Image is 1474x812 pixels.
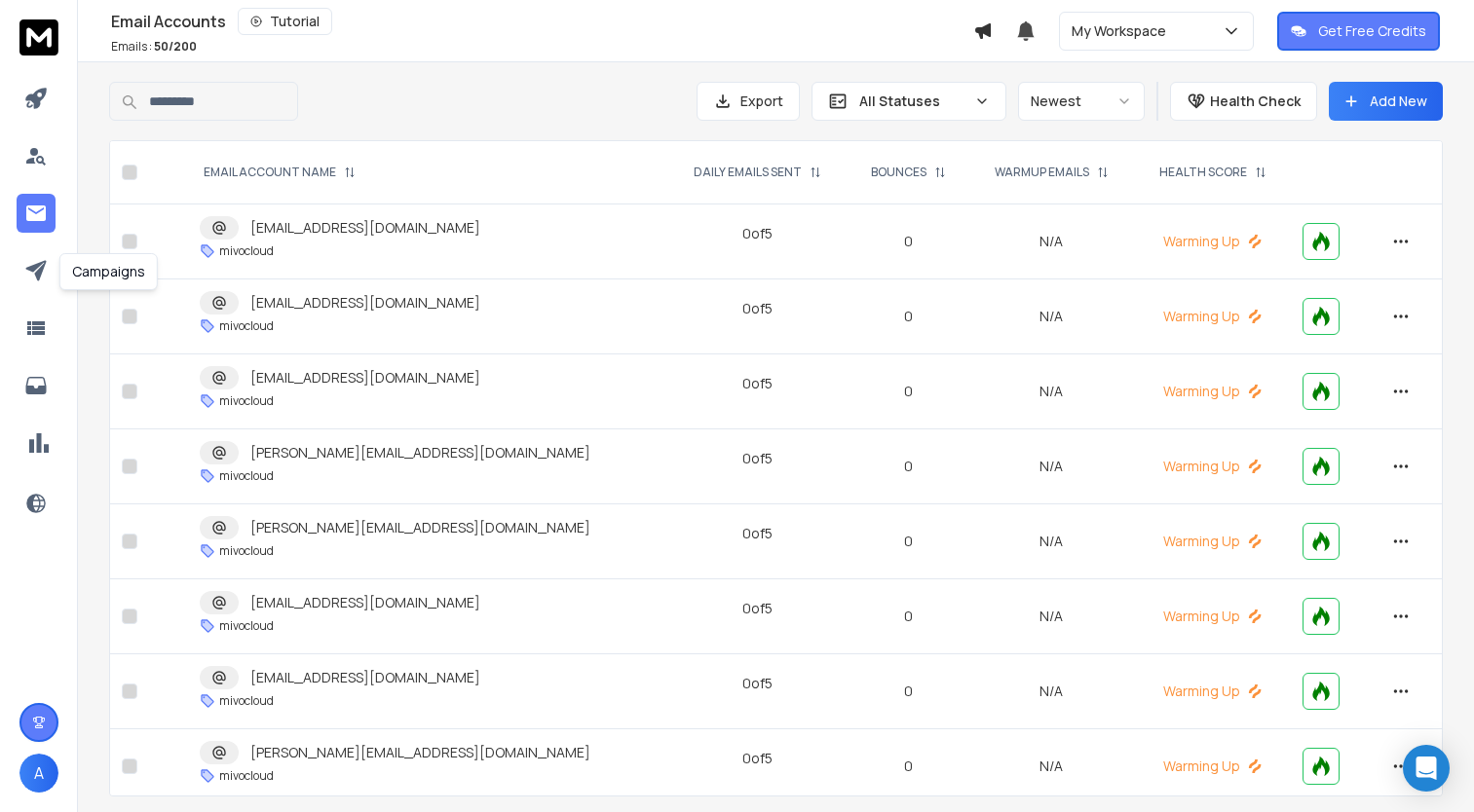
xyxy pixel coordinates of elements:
div: 0 of 5 [742,674,773,693]
div: 0 of 5 [742,749,773,768]
p: Get Free Credits [1318,21,1426,41]
span: 50 / 200 [154,38,197,55]
p: 0 [860,307,958,326]
p: Warming Up [1146,457,1279,476]
p: 0 [860,607,958,626]
button: Get Free Credits [1277,12,1440,51]
td: N/A [969,429,1134,504]
button: A [19,754,58,793]
button: Health Check [1170,82,1317,121]
p: BOUNCES [871,165,926,180]
p: 0 [860,457,958,476]
p: DAILY EMAILS SENT [694,165,802,180]
p: mivocloud [219,693,274,709]
p: [EMAIL_ADDRESS][DOMAIN_NAME] [250,593,480,612]
p: mivocloud [219,468,274,484]
td: N/A [969,354,1134,429]
p: [PERSON_NAME][EMAIL_ADDRESS][DOMAIN_NAME] [250,743,590,762]
p: mivocloud [219,618,274,634]
p: [EMAIL_ADDRESS][DOMAIN_NAME] [250,368,480,388]
p: mivocloud [219,243,274,259]
p: Warming Up [1146,232,1279,251]
div: 0 of 5 [742,599,773,618]
td: N/A [969,204,1134,279]
p: Warming Up [1146,307,1279,326]
p: 0 [860,532,958,551]
p: [EMAIL_ADDRESS][DOMAIN_NAME] [250,668,480,687]
p: Warming Up [1146,532,1279,551]
td: N/A [969,504,1134,579]
div: 0 of 5 [742,299,773,318]
p: All Statuses [859,92,966,111]
button: Newest [1018,82,1145,121]
p: My Workspace [1072,21,1174,41]
div: Campaigns [59,253,158,290]
button: Add New [1329,82,1443,121]
p: Warming Up [1146,382,1279,401]
button: Tutorial [238,8,332,35]
p: mivocloud [219,393,274,409]
p: 0 [860,382,958,401]
div: 0 of 5 [742,374,773,393]
div: Open Intercom Messenger [1403,745,1450,792]
div: 0 of 5 [742,524,773,543]
p: Warming Up [1146,682,1279,701]
div: 0 of 5 [742,224,773,243]
td: N/A [969,279,1134,354]
p: 0 [860,232,958,251]
p: [PERSON_NAME][EMAIL_ADDRESS][DOMAIN_NAME] [250,443,590,462]
p: 0 [860,757,958,776]
p: HEALTH SCORE [1159,165,1247,180]
p: [PERSON_NAME][EMAIL_ADDRESS][DOMAIN_NAME] [250,518,590,537]
td: N/A [969,729,1134,804]
button: Export [697,82,800,121]
p: 0 [860,682,958,701]
p: [EMAIL_ADDRESS][DOMAIN_NAME] [250,293,480,313]
td: N/A [969,654,1134,729]
div: Email Accounts [111,8,973,35]
p: [EMAIL_ADDRESS][DOMAIN_NAME] [250,218,480,238]
div: EMAIL ACCOUNT NAME [204,165,356,180]
div: 0 of 5 [742,449,773,468]
p: WARMUP EMAILS [995,165,1089,180]
p: Emails : [111,39,197,55]
p: mivocloud [219,543,274,559]
p: Health Check [1210,92,1301,111]
p: mivocloud [219,318,274,334]
p: Warming Up [1146,757,1279,776]
p: mivocloud [219,768,274,784]
td: N/A [969,579,1134,654]
p: Warming Up [1146,607,1279,626]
